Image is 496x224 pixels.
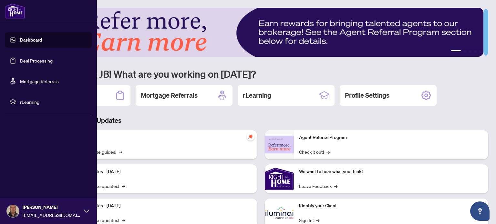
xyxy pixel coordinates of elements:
[141,91,198,100] h2: Mortgage Referrals
[20,78,59,84] a: Mortgage Referrals
[247,133,254,141] span: pushpin
[20,37,42,43] a: Dashboard
[299,148,330,155] a: Check it out!→
[265,136,294,153] img: Agent Referral Program
[299,168,483,175] p: We want to hear what you think!
[326,148,330,155] span: →
[34,116,488,125] h3: Brokerage & Industry Updates
[299,202,483,209] p: Identify your Client
[299,134,483,141] p: Agent Referral Program
[479,50,482,53] button: 5
[34,8,483,57] img: Slide 0
[68,168,252,175] p: Platform Updates - [DATE]
[23,204,81,211] span: [PERSON_NAME]
[122,217,125,224] span: →
[316,217,319,224] span: →
[5,3,25,19] img: logo
[68,202,252,209] p: Platform Updates - [DATE]
[334,182,337,190] span: →
[470,201,490,221] button: Open asap
[34,68,488,80] h1: Welcome back JB! What are you working on [DATE]?
[7,205,19,217] img: Profile Icon
[469,50,471,53] button: 3
[122,182,125,190] span: →
[299,217,319,224] a: Sign In!→
[68,134,252,141] p: Self-Help
[20,58,53,63] a: Deal Processing
[345,91,389,100] h2: Profile Settings
[464,50,466,53] button: 2
[243,91,271,100] h2: rLearning
[119,148,122,155] span: →
[474,50,477,53] button: 4
[299,182,337,190] a: Leave Feedback→
[20,98,87,105] span: rLearning
[23,211,81,219] span: [EMAIL_ADDRESS][DOMAIN_NAME]
[265,164,294,193] img: We want to hear what you think!
[451,50,461,53] button: 1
